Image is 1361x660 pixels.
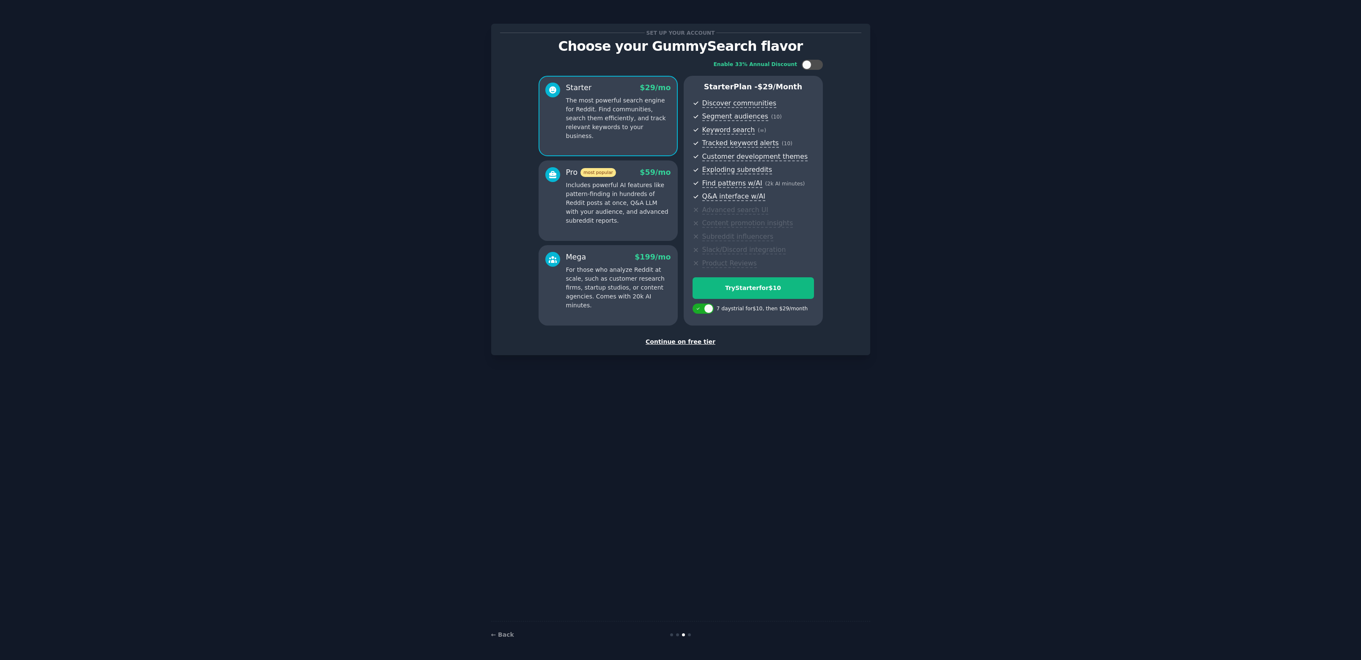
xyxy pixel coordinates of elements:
[580,168,616,177] span: most popular
[702,179,762,188] span: Find patterns w/AI
[693,82,814,92] p: Starter Plan -
[500,337,861,346] div: Continue on free tier
[566,167,616,178] div: Pro
[566,252,586,262] div: Mega
[702,192,765,201] span: Q&A interface w/AI
[693,284,814,293] div: Try Starter for $10
[702,232,773,241] span: Subreddit influencers
[765,181,805,187] span: ( 2k AI minutes )
[702,152,808,161] span: Customer development themes
[640,83,671,92] span: $ 29 /mo
[758,83,803,91] span: $ 29 /month
[702,99,776,108] span: Discover communities
[702,246,786,254] span: Slack/Discord integration
[500,39,861,54] p: Choose your GummySearch flavor
[566,96,671,141] p: The most powerful search engine for Reddit. Find communities, search them efficiently, and track ...
[758,127,766,133] span: ( ∞ )
[693,277,814,299] button: TryStarterfor$10
[702,206,768,215] span: Advanced search UI
[566,83,592,93] div: Starter
[635,253,671,261] span: $ 199 /mo
[782,141,792,146] span: ( 10 )
[702,219,793,228] span: Content promotion insights
[771,114,782,120] span: ( 10 )
[645,28,716,37] span: Set up your account
[640,168,671,177] span: $ 59 /mo
[702,166,772,174] span: Exploding subreddits
[714,61,797,69] div: Enable 33% Annual Discount
[566,181,671,225] p: Includes powerful AI features like pattern-finding in hundreds of Reddit posts at once, Q&A LLM w...
[702,112,768,121] span: Segment audiences
[491,631,514,638] a: ← Back
[702,139,779,148] span: Tracked keyword alerts
[717,305,808,313] div: 7 days trial for $10 , then $ 29 /month
[702,259,757,268] span: Product Reviews
[702,126,755,135] span: Keyword search
[566,265,671,310] p: For those who analyze Reddit at scale, such as customer research firms, startup studios, or conte...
